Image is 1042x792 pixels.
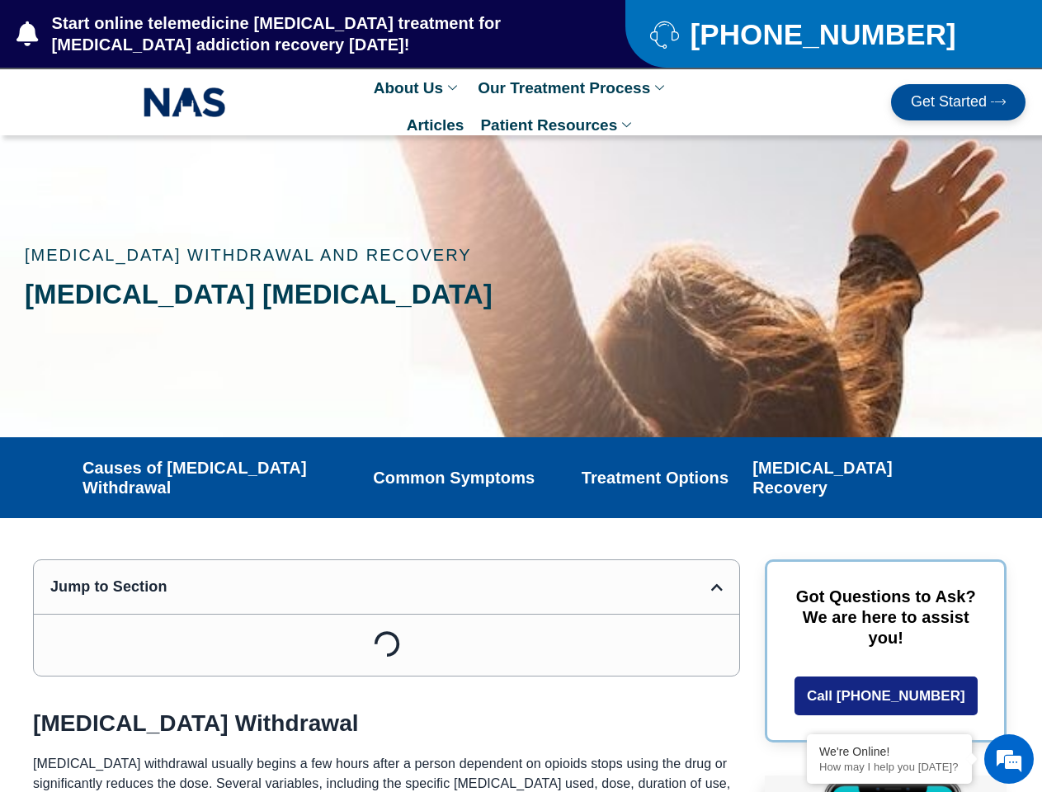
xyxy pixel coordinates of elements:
span: [PHONE_NUMBER] [686,24,956,45]
p: Got Questions to Ask? We are here to assist you! [792,587,979,648]
h2: [MEDICAL_DATA] Withdrawal [33,709,740,738]
img: NAS_email_signature-removebg-preview.png [144,83,226,121]
a: Treatment Options [582,468,728,488]
a: Causes of [MEDICAL_DATA] Withdrawal [83,458,334,497]
a: Start online telemedicine [MEDICAL_DATA] treatment for [MEDICAL_DATA] addiction recovery [DATE]! [17,12,559,55]
a: Call [PHONE_NUMBER] [794,676,978,715]
div: We're Online! [819,745,959,758]
a: [MEDICAL_DATA] Recovery [752,458,949,497]
div: Close table of contents [711,581,723,594]
p: [MEDICAL_DATA] Withdrawal and Recovery [25,247,624,263]
div: Jump to Section [50,577,711,597]
span: Call [PHONE_NUMBER] [807,689,965,703]
a: Our Treatment Process [469,69,677,106]
a: About Us [365,69,469,106]
a: [PHONE_NUMBER] [650,20,1001,49]
h1: [MEDICAL_DATA] [MEDICAL_DATA] [25,280,624,309]
a: Get Started [891,84,1025,120]
span: Start online telemedicine [MEDICAL_DATA] treatment for [MEDICAL_DATA] addiction recovery [DATE]! [48,12,559,55]
a: Articles [398,106,473,144]
a: Common Symptoms [373,468,535,488]
span: Get Started [911,94,987,111]
p: How may I help you today? [819,761,959,773]
a: Patient Resources [472,106,644,144]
